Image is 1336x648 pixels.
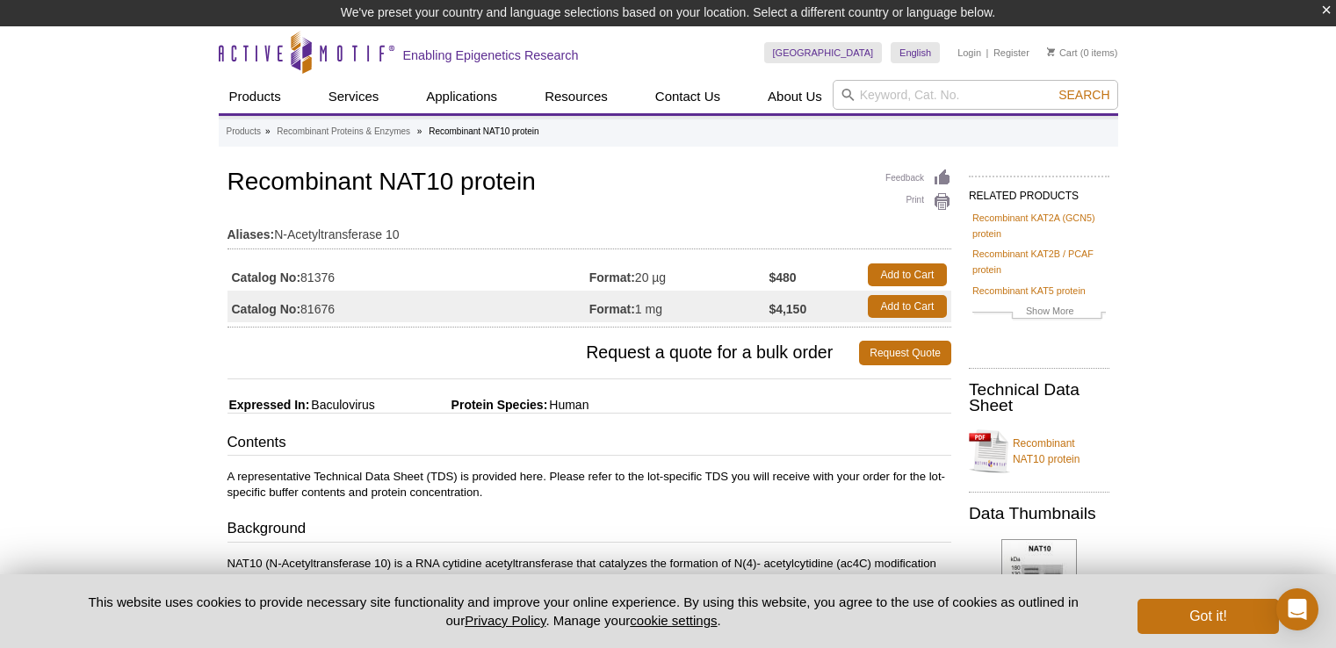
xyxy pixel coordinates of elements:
li: (0 items) [1047,42,1118,63]
span: Human [547,398,589,412]
a: Request Quote [859,341,951,365]
a: Recombinant KAT2B / PCAF protein [972,246,1106,277]
a: Login [957,47,981,59]
span: Baculovirus [309,398,374,412]
a: Cart [1047,47,1078,59]
button: Got it! [1137,599,1278,634]
h2: Enabling Epigenetics Research [403,47,579,63]
td: N-Acetyltransferase 10 [227,216,951,244]
h1: Recombinant NAT10 protein [227,169,951,198]
strong: $480 [769,270,796,285]
li: Recombinant NAT10 protein [429,126,538,136]
a: About Us [757,80,833,113]
a: Add to Cart [868,263,947,286]
a: Privacy Policy [465,613,545,628]
a: Services [318,80,390,113]
strong: Catalog No: [232,270,301,285]
span: Expressed In: [227,398,310,412]
li: | [986,42,989,63]
h2: Data Thumbnails [969,506,1109,522]
a: [GEOGRAPHIC_DATA] [764,42,883,63]
td: 1 mg [589,291,769,322]
span: Request a quote for a bulk order [227,341,860,365]
li: » [417,126,422,136]
h3: Contents [227,432,951,457]
button: Search [1053,87,1115,103]
td: 20 µg [589,259,769,291]
div: Open Intercom Messenger [1276,588,1318,630]
a: Resources [534,80,618,113]
h2: Technical Data Sheet [969,382,1109,414]
a: Products [219,80,292,113]
a: Recombinant KAT5 protein [972,283,1086,299]
h2: RELATED PRODUCTS [969,176,1109,207]
a: Recombinant Proteins & Enzymes [277,124,410,140]
strong: Format: [589,301,635,317]
td: 81676 [227,291,589,322]
span: Search [1058,88,1109,102]
a: Recombinant KAT2A (GCN5) protein [972,210,1106,241]
a: Products [227,124,261,140]
span: Protein Species: [379,398,548,412]
button: cookie settings [630,613,717,628]
h3: Background [227,518,951,543]
input: Keyword, Cat. No. [833,80,1118,110]
strong: Catalog No: [232,301,301,317]
a: Contact Us [645,80,731,113]
a: Show More [972,303,1106,323]
td: 81376 [227,259,589,291]
a: English [891,42,940,63]
img: Your Cart [1047,47,1055,56]
a: Add to Cart [868,295,947,318]
a: Applications [415,80,508,113]
strong: Aliases: [227,227,275,242]
li: » [265,126,271,136]
a: Register [993,47,1029,59]
a: Feedback [885,169,951,188]
strong: $4,150 [769,301,806,317]
p: This website uses cookies to provide necessary site functionality and improve your online experie... [58,593,1109,630]
strong: Format: [589,270,635,285]
p: A representative Technical Data Sheet (TDS) is provided here. Please refer to the lot-specific TD... [227,469,951,500]
a: Print [885,192,951,212]
a: Recombinant NAT10 protein [969,425,1109,478]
